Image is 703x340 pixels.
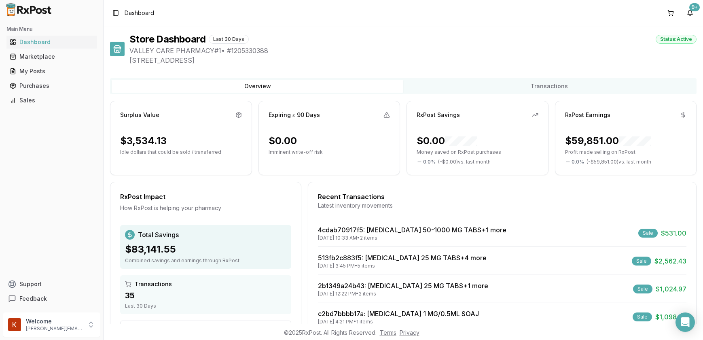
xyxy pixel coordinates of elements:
[8,318,21,331] img: User avatar
[10,38,93,46] div: Dashboard
[125,303,286,309] div: Last 30 Days
[318,235,506,241] div: [DATE] 10:33 AM • 2 items
[318,291,488,297] div: [DATE] 12:22 PM • 2 items
[675,312,695,332] div: Open Intercom Messenger
[6,64,97,79] a: My Posts
[120,134,167,147] div: $3,534.13
[112,80,403,93] button: Overview
[120,149,242,155] p: Idle dollars that could be sold / transferred
[423,159,436,165] span: 0.0 %
[3,277,100,291] button: Support
[3,50,100,63] button: Marketplace
[417,149,538,155] p: Money saved on RxPost purchases
[417,134,477,147] div: $0.00
[656,284,686,294] span: $1,024.97
[125,9,154,17] nav: breadcrumb
[318,319,479,325] div: [DATE] 4:21 PM • 1 items
[3,79,100,92] button: Purchases
[318,202,686,210] div: Latest inventory movements
[120,204,291,212] div: How RxPost is helping your pharmacy
[572,159,584,165] span: 0.0 %
[129,33,205,46] h1: Store Dashboard
[565,111,610,119] div: RxPost Earnings
[438,159,491,165] span: ( - $0.00 ) vs. last month
[689,3,700,11] div: 9+
[684,6,697,19] button: 9+
[120,192,291,202] div: RxPost Impact
[269,149,390,155] p: Imminent write-off risk
[125,290,286,301] div: 35
[3,291,100,306] button: Feedback
[10,67,93,75] div: My Posts
[318,226,506,234] a: 4cdab70917f5: [MEDICAL_DATA] 50-1000 MG TABS+1 more
[138,230,179,240] span: Total Savings
[6,35,97,49] a: Dashboard
[638,229,658,238] div: Sale
[318,282,488,290] a: 2b1349a24b43: [MEDICAL_DATA] 25 MG TABS+1 more
[120,111,159,119] div: Surplus Value
[654,256,686,266] span: $2,562.43
[3,36,100,49] button: Dashboard
[318,263,487,269] div: [DATE] 3:45 PM • 5 items
[10,53,93,61] div: Marketplace
[587,159,651,165] span: ( - $59,851.00 ) vs. last month
[3,94,100,107] button: Sales
[129,46,697,55] span: VALLEY CARE PHARMACY#1 • # 1205330388
[318,254,487,262] a: 513fb2c883f5: [MEDICAL_DATA] 25 MG TABS+4 more
[26,317,82,325] p: Welcome
[129,55,697,65] span: [STREET_ADDRESS]
[403,80,695,93] button: Transactions
[655,312,686,322] span: $1,098.37
[6,49,97,64] a: Marketplace
[661,228,686,238] span: $531.00
[3,3,55,16] img: RxPost Logo
[633,285,652,293] div: Sale
[135,280,172,288] span: Transactions
[565,149,687,155] p: Profit made selling on RxPost
[125,9,154,17] span: Dashboard
[209,35,249,44] div: Last 30 Days
[269,134,297,147] div: $0.00
[6,26,97,32] h2: Main Menu
[417,111,460,119] div: RxPost Savings
[26,325,82,332] p: [PERSON_NAME][EMAIL_ADDRESS][DOMAIN_NAME]
[633,312,652,321] div: Sale
[632,257,651,266] div: Sale
[565,134,651,147] div: $59,851.00
[19,295,47,303] span: Feedback
[318,192,686,202] div: Recent Transactions
[10,96,93,104] div: Sales
[6,93,97,108] a: Sales
[380,329,396,336] a: Terms
[318,310,479,318] a: c2bd7bbbb17a: [MEDICAL_DATA] 1 MG/0.5ML SOAJ
[269,111,320,119] div: Expiring ≤ 90 Days
[6,79,97,93] a: Purchases
[400,329,419,336] a: Privacy
[125,257,286,264] div: Combined savings and earnings through RxPost
[656,35,697,44] div: Status: Active
[3,65,100,78] button: My Posts
[10,82,93,90] div: Purchases
[125,243,286,256] div: $83,141.55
